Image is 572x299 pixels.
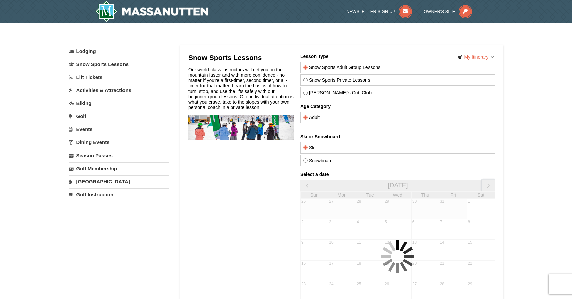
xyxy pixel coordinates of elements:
[69,58,169,70] a: Snow Sports Lessons
[69,162,169,175] a: Golf Membership
[69,71,169,83] a: Lift Tickets
[95,1,209,22] img: Massanutten Resort Logo
[69,123,169,135] a: Events
[69,136,169,148] a: Dining Events
[346,9,395,14] span: Newsletter Sign Up
[424,9,455,14] span: Owner's Site
[69,110,169,122] a: Golf
[69,188,169,201] a: Golf Instruction
[69,149,169,162] a: Season Passes
[69,84,169,96] a: Activities & Attractions
[69,175,169,188] a: [GEOGRAPHIC_DATA]
[346,9,412,14] a: Newsletter Sign Up
[69,97,169,109] a: Biking
[424,9,472,14] a: Owner's Site
[453,52,498,62] a: My Itinerary
[95,1,209,22] a: Massanutten Resort
[69,45,169,57] a: Lodging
